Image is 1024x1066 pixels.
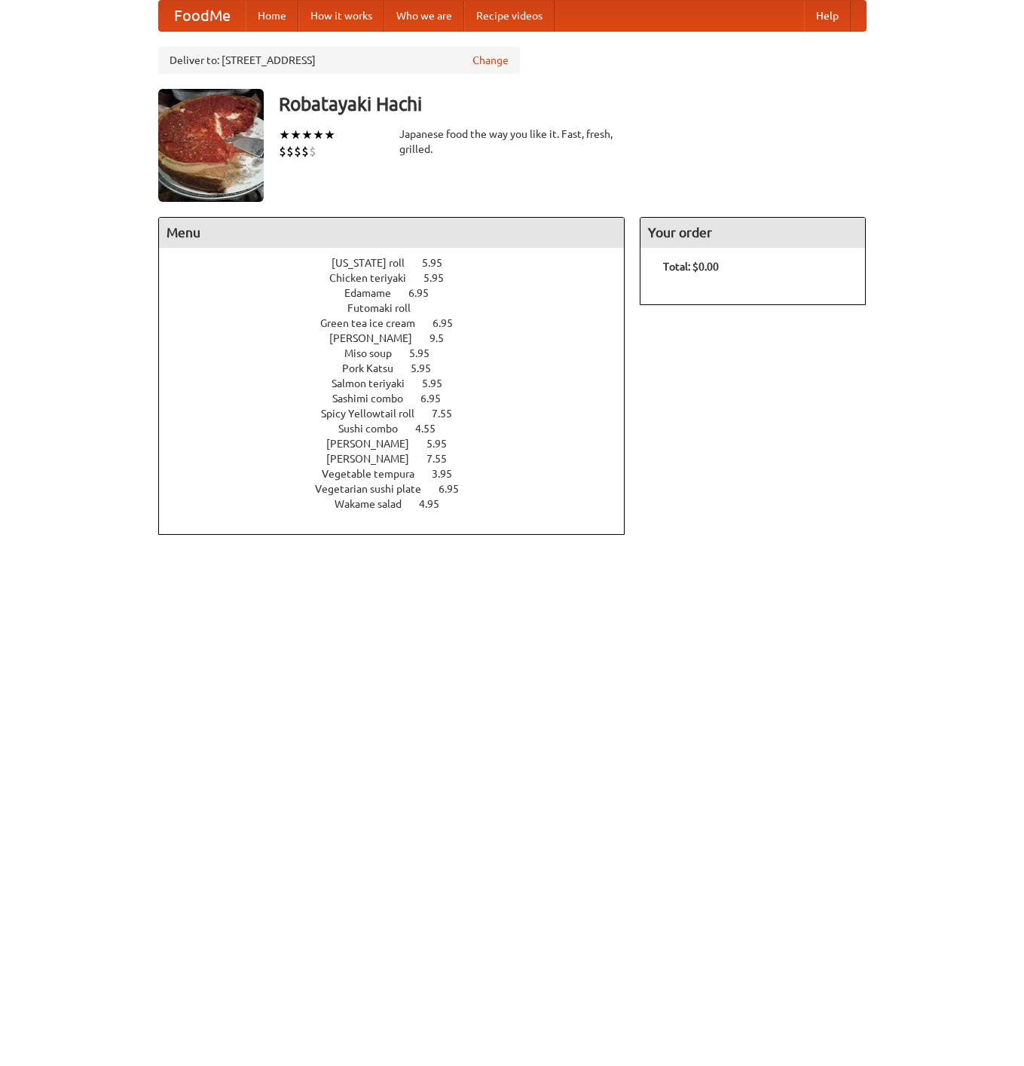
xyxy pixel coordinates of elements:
[326,453,475,465] a: [PERSON_NAME] 7.55
[294,143,301,160] li: $
[338,423,413,435] span: Sushi combo
[313,127,324,143] li: ★
[309,143,316,160] li: $
[384,1,464,31] a: Who we are
[315,483,436,495] span: Vegetarian sushi plate
[347,302,426,314] span: Futomaki roll
[415,423,451,435] span: 4.55
[290,127,301,143] li: ★
[326,453,424,465] span: [PERSON_NAME]
[315,483,487,495] a: Vegetarian sushi plate 6.95
[423,272,459,284] span: 5.95
[472,53,509,68] a: Change
[332,392,418,405] span: Sashimi combo
[419,498,454,510] span: 4.95
[321,408,480,420] a: Spicy Yellowtail roll 7.55
[399,127,625,157] div: Japanese food the way you like it. Fast, fresh, grilled.
[439,483,474,495] span: 6.95
[332,377,470,389] a: Salmon teriyaki 5.95
[426,453,462,465] span: 7.55
[344,287,406,299] span: Edamame
[429,332,459,344] span: 9.5
[422,257,457,269] span: 5.95
[298,1,384,31] a: How it works
[344,347,457,359] a: Miso soup 5.95
[804,1,851,31] a: Help
[344,347,407,359] span: Miso soup
[286,143,294,160] li: $
[432,468,467,480] span: 3.95
[335,498,417,510] span: Wakame salad
[320,317,481,329] a: Green tea ice cream 6.95
[335,498,467,510] a: Wakame salad 4.95
[411,362,446,374] span: 5.95
[329,332,427,344] span: [PERSON_NAME]
[332,392,469,405] a: Sashimi combo 6.95
[332,257,470,269] a: [US_STATE] roll 5.95
[159,1,246,31] a: FoodMe
[420,392,456,405] span: 6.95
[432,408,467,420] span: 7.55
[279,89,867,119] h3: Robatayaki Hachi
[326,438,475,450] a: [PERSON_NAME] 5.95
[279,127,290,143] li: ★
[426,438,462,450] span: 5.95
[344,287,457,299] a: Edamame 6.95
[464,1,555,31] a: Recipe videos
[158,89,264,202] img: angular.jpg
[433,317,468,329] span: 6.95
[422,377,457,389] span: 5.95
[301,127,313,143] li: ★
[409,347,445,359] span: 5.95
[329,272,472,284] a: Chicken teriyaki 5.95
[332,257,420,269] span: [US_STATE] roll
[329,272,421,284] span: Chicken teriyaki
[329,332,472,344] a: [PERSON_NAME] 9.5
[342,362,408,374] span: Pork Katsu
[640,218,865,248] h4: Your order
[324,127,335,143] li: ★
[322,468,480,480] a: Vegetable tempura 3.95
[158,47,520,74] div: Deliver to: [STREET_ADDRESS]
[347,302,454,314] a: Futomaki roll
[408,287,444,299] span: 6.95
[320,317,430,329] span: Green tea ice cream
[301,143,309,160] li: $
[326,438,424,450] span: [PERSON_NAME]
[663,261,719,273] b: Total: $0.00
[342,362,459,374] a: Pork Katsu 5.95
[332,377,420,389] span: Salmon teriyaki
[321,408,429,420] span: Spicy Yellowtail roll
[159,218,625,248] h4: Menu
[279,143,286,160] li: $
[246,1,298,31] a: Home
[322,468,429,480] span: Vegetable tempura
[338,423,463,435] a: Sushi combo 4.55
